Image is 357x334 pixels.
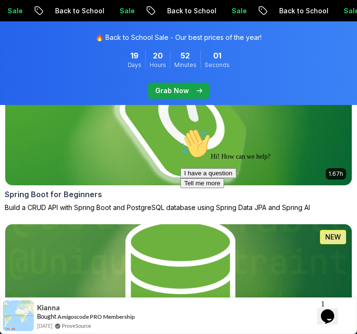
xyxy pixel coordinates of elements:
[213,50,221,61] span: 1 Seconds
[37,304,60,312] span: Kianna
[5,189,102,200] h2: Spring Boot for Beginners
[4,44,60,54] button: I have a question
[180,50,190,61] span: 52 Minutes
[4,29,94,36] span: Hi! How can we help?
[174,61,197,69] span: Minutes
[205,61,230,69] span: Seconds
[3,300,34,331] img: provesource social proof notification image
[37,313,56,320] span: Bought
[150,61,166,69] span: Hours
[153,50,163,61] span: 20 Hours
[47,6,112,16] p: Back to School
[57,313,135,320] a: Amigoscode PRO Membership
[159,6,224,16] p: Back to School
[224,6,254,16] p: Sale
[62,322,91,330] a: ProveSource
[155,86,189,95] p: Grab Now
[128,61,141,69] span: Days
[4,4,175,64] div: 👋Hi! How can we help?I have a questionTell me more
[4,54,47,64] button: Tell me more
[95,33,262,42] p: 🔥 Back to School Sale - Our best prices of the year!
[5,203,352,212] p: Build a CRUD API with Spring Boot and PostgreSQL database using Spring Data JPA and Spring AI
[131,50,139,61] span: 19 Days
[5,67,352,212] a: Spring Boot for Beginners card1.67hNEWSpring Boot for BeginnersBuild a CRUD API with Spring Boot ...
[177,124,348,291] iframe: chat widget
[271,6,336,16] p: Back to School
[37,322,52,330] span: [DATE]
[317,296,348,324] iframe: chat widget
[4,4,34,34] img: :wave:
[112,6,142,16] p: Sale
